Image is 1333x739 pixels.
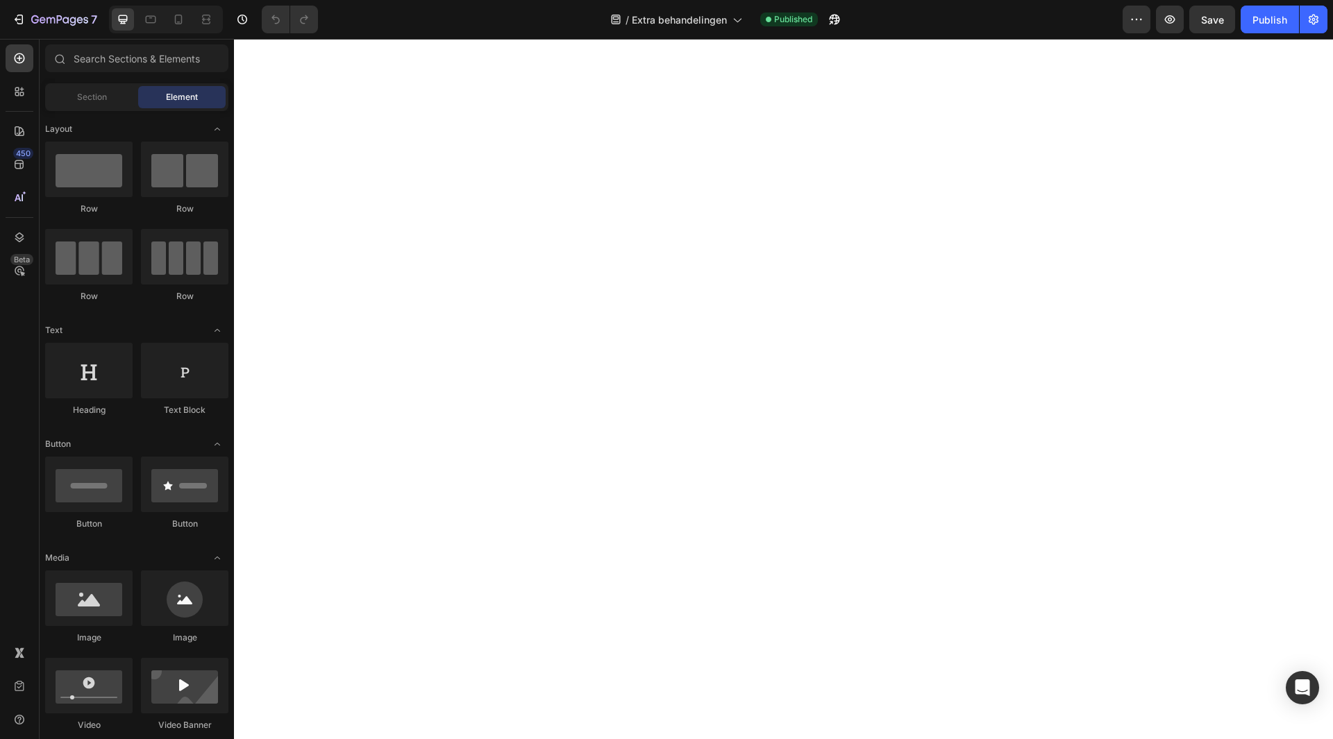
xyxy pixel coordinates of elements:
[45,324,62,337] span: Text
[141,203,228,215] div: Row
[6,6,103,33] button: 7
[45,518,133,530] div: Button
[1241,6,1299,33] button: Publish
[206,547,228,569] span: Toggle open
[45,203,133,215] div: Row
[234,39,1333,739] iframe: Design area
[206,118,228,140] span: Toggle open
[45,719,133,731] div: Video
[774,13,812,26] span: Published
[45,438,71,450] span: Button
[45,44,228,72] input: Search Sections & Elements
[262,6,318,33] div: Undo/Redo
[141,518,228,530] div: Button
[45,631,133,644] div: Image
[45,290,133,303] div: Row
[77,91,107,103] span: Section
[166,91,198,103] span: Element
[206,433,228,455] span: Toggle open
[141,290,228,303] div: Row
[141,719,228,731] div: Video Banner
[206,319,228,341] span: Toggle open
[141,404,228,416] div: Text Block
[45,552,69,564] span: Media
[632,12,727,27] span: Extra behandelingen
[45,123,72,135] span: Layout
[45,404,133,416] div: Heading
[141,631,228,644] div: Image
[626,12,629,27] span: /
[13,148,33,159] div: 450
[91,11,97,28] p: 7
[1252,12,1287,27] div: Publish
[10,254,33,265] div: Beta
[1189,6,1235,33] button: Save
[1201,14,1224,26] span: Save
[1286,671,1319,704] div: Open Intercom Messenger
